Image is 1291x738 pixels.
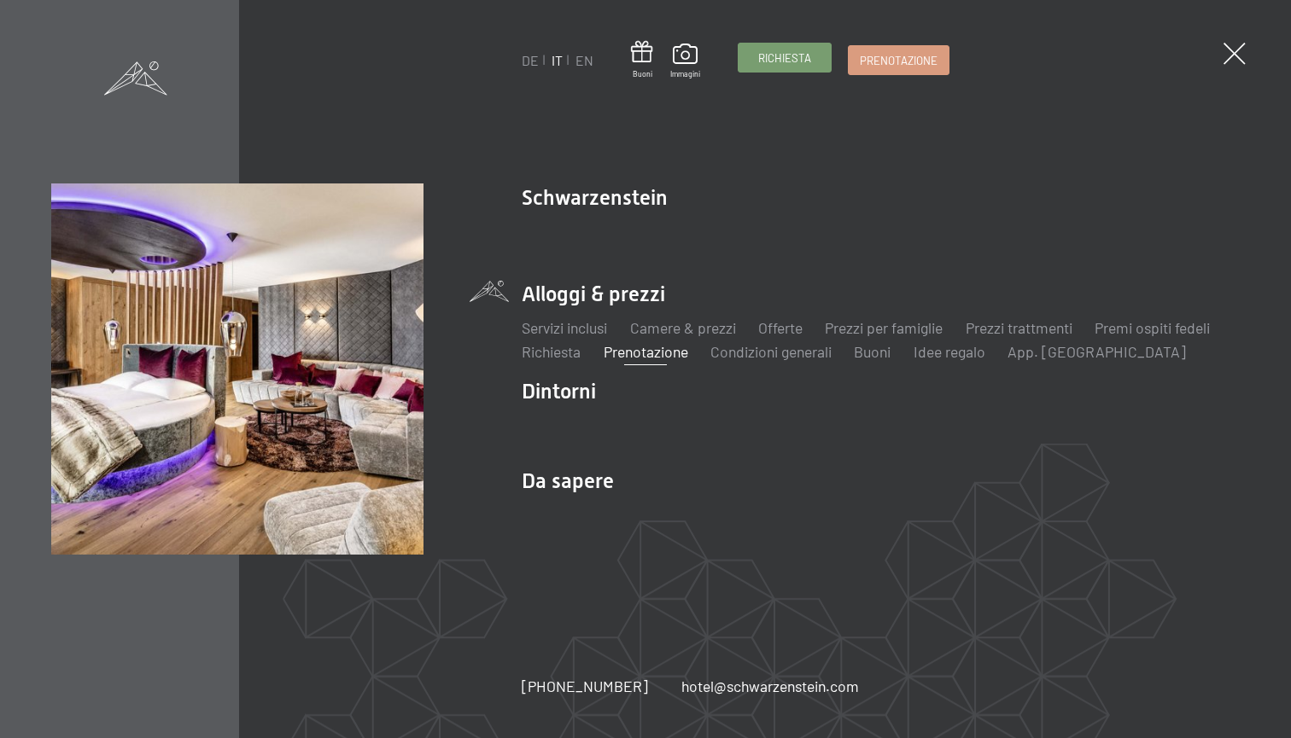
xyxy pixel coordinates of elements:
[604,342,688,361] a: Prenotazione
[670,69,700,79] span: Immagini
[575,52,593,68] a: EN
[854,342,891,361] a: Buoni
[522,677,648,695] span: [PHONE_NUMBER]
[825,318,943,337] a: Prezzi per famiglie
[670,44,700,79] a: Immagini
[1008,342,1186,361] a: App. [GEOGRAPHIC_DATA]
[710,342,832,361] a: Condizioni generali
[758,50,811,66] span: Richiesta
[914,342,985,361] a: Idee regalo
[739,44,831,72] a: Richiesta
[966,318,1072,337] a: Prezzi trattmenti
[849,46,949,74] a: Prenotazione
[1095,318,1210,337] a: Premi ospiti fedeli
[522,52,539,68] a: DE
[522,342,581,361] a: Richiesta
[630,318,736,337] a: Camere & prezzi
[522,318,607,337] a: Servizi inclusi
[631,41,653,79] a: Buoni
[552,52,563,68] a: IT
[522,676,648,697] a: [PHONE_NUMBER]
[860,53,938,68] span: Prenotazione
[758,318,803,337] a: Offerte
[631,69,653,79] span: Buoni
[681,676,859,697] a: hotel@schwarzenstein.com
